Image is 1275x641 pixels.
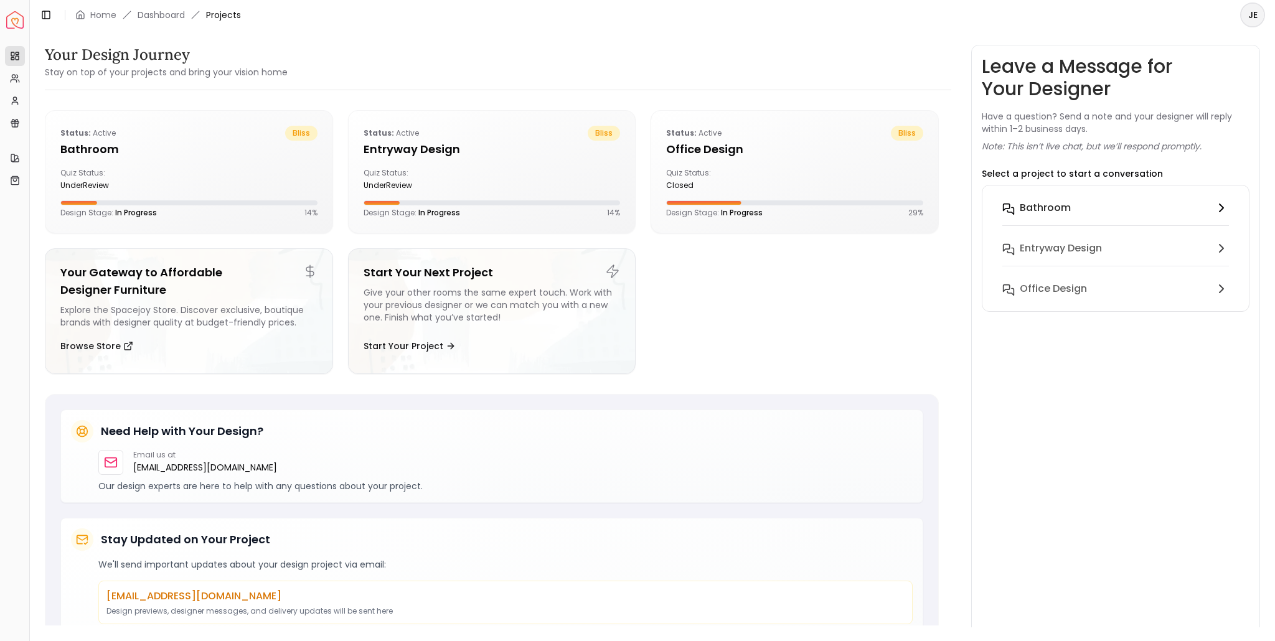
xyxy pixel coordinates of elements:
p: Design previews, designer messages, and delivery updates will be sent here [106,606,905,616]
button: Browse Store [60,334,133,358]
span: bliss [891,126,923,141]
button: Bathroom [992,195,1239,236]
a: Your Gateway to Affordable Designer FurnitureExplore the Spacejoy Store. Discover exclusive, bout... [45,248,333,374]
p: We'll send important updates about your design project via email: [98,558,913,571]
p: Design Stage: [364,208,460,218]
button: JE [1240,2,1265,27]
div: closed [666,180,789,190]
p: Select a project to start a conversation [982,167,1163,180]
div: underReview [364,180,487,190]
a: [EMAIL_ADDRESS][DOMAIN_NAME] [133,460,277,475]
h5: Need Help with Your Design? [101,423,263,440]
p: [EMAIL_ADDRESS][DOMAIN_NAME] [106,589,905,604]
div: Quiz Status: [666,168,789,190]
h5: Start Your Next Project [364,264,621,281]
h5: Your Gateway to Affordable Designer Furniture [60,264,318,299]
img: Spacejoy Logo [6,11,24,29]
h5: entryway design [364,141,621,158]
a: Spacejoy [6,11,24,29]
p: Email us at [133,450,277,460]
a: Dashboard [138,9,185,21]
h3: Leave a Message for Your Designer [982,55,1249,100]
h6: Bathroom [1020,200,1071,215]
span: JE [1241,4,1264,26]
p: 14 % [607,208,620,218]
b: Status: [666,128,697,138]
div: Quiz Status: [60,168,184,190]
a: Start Your Next ProjectGive your other rooms the same expert touch. Work with your previous desig... [348,248,636,374]
div: Give your other rooms the same expert touch. Work with your previous designer or we can match you... [364,286,621,329]
p: 29 % [908,208,923,218]
p: active [60,126,116,141]
button: Start Your Project [364,334,456,358]
h5: Stay Updated on Your Project [101,531,270,548]
p: Have a question? Send a note and your designer will reply within 1–2 business days. [982,110,1249,135]
span: In Progress [418,207,460,218]
p: Design Stage: [60,208,157,218]
div: Quiz Status: [364,168,487,190]
h6: Office design [1020,281,1087,296]
div: Explore the Spacejoy Store. Discover exclusive, boutique brands with designer quality at budget-f... [60,304,318,329]
p: Design Stage: [666,208,763,218]
a: Home [90,9,116,21]
span: In Progress [721,207,763,218]
small: Stay on top of your projects and bring your vision home [45,66,288,78]
span: Projects [206,9,241,21]
b: Status: [60,128,91,138]
span: bliss [285,126,318,141]
p: Note: This isn’t live chat, but we’ll respond promptly. [982,140,1202,152]
p: active [666,126,722,141]
h3: Your Design Journey [45,45,288,65]
span: bliss [588,126,620,141]
h5: Bathroom [60,141,318,158]
h6: entryway design [1020,241,1102,256]
span: In Progress [115,207,157,218]
button: entryway design [992,236,1239,276]
button: Office design [992,276,1239,301]
nav: breadcrumb [75,9,241,21]
b: Status: [364,128,394,138]
h5: Office design [666,141,923,158]
p: 14 % [304,208,318,218]
p: Our design experts are here to help with any questions about your project. [98,480,913,492]
p: active [364,126,419,141]
div: underReview [60,180,184,190]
